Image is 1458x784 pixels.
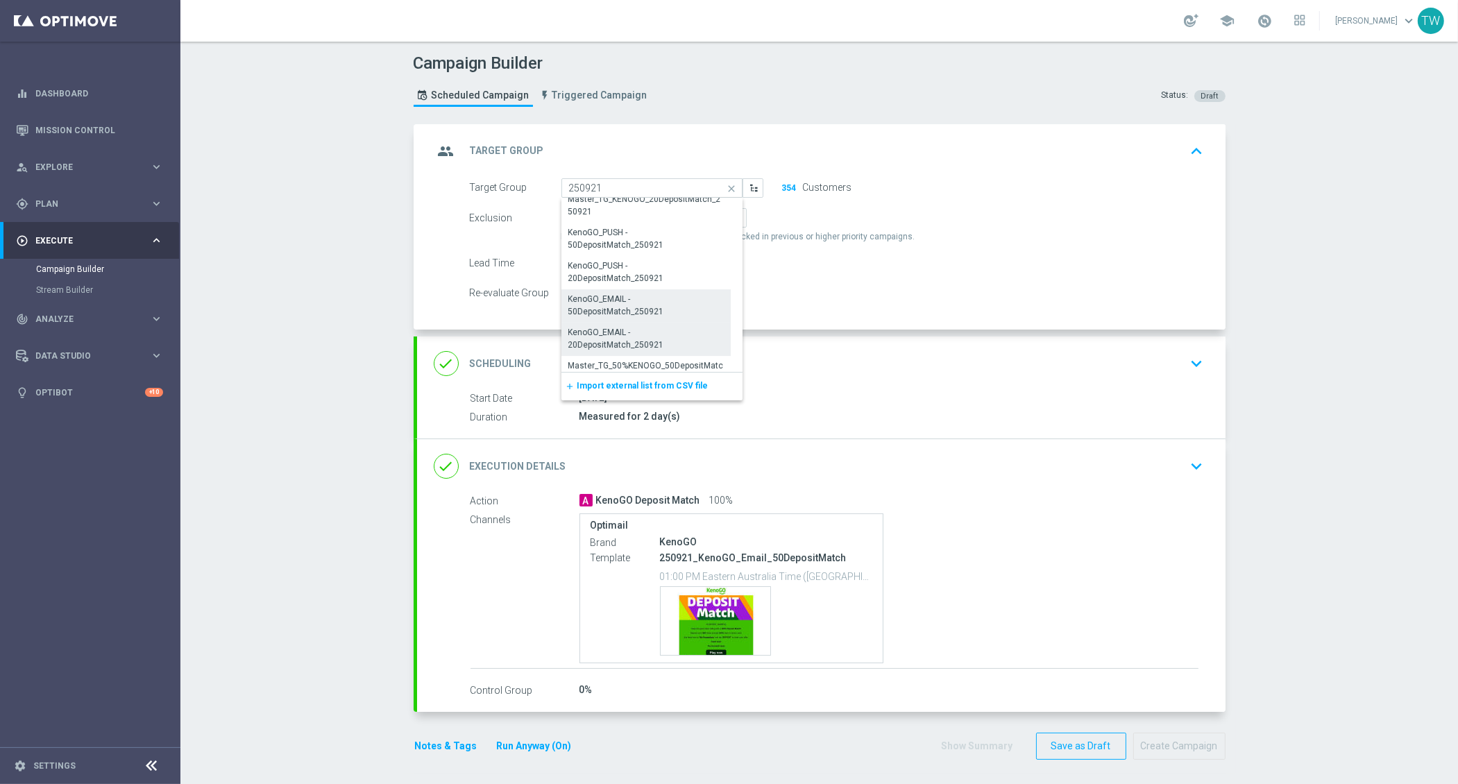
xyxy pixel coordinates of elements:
[577,381,709,391] span: Import external list from CSV file
[16,313,150,325] div: Analyze
[1201,92,1219,101] span: Draft
[434,453,1209,479] div: done Execution Details keyboard_arrow_down
[709,495,734,507] span: 100%
[561,189,731,223] div: Press SPACE to select this row.
[568,326,724,351] div: KenoGO_EMAIL - 20DepositMatch_250921
[471,684,579,697] label: Control Group
[1187,456,1207,477] i: keyboard_arrow_down
[15,162,164,173] button: person_search Explore keyboard_arrow_right
[150,312,163,325] i: keyboard_arrow_right
[434,138,1209,164] div: group Target Group keyboard_arrow_up
[150,349,163,362] i: keyboard_arrow_right
[579,683,1198,697] div: 0%
[16,198,28,210] i: gps_fixed
[1334,10,1418,31] a: [PERSON_NAME]keyboard_arrow_down
[470,357,532,370] h2: Scheduling
[1185,350,1209,377] button: keyboard_arrow_down
[16,313,28,325] i: track_changes
[15,235,164,246] div: play_circle_outline Execute keyboard_arrow_right
[1219,13,1235,28] span: school
[591,536,660,549] label: Brand
[16,161,150,173] div: Explore
[536,84,651,107] a: Triggered Campaign
[561,356,731,389] div: Press SPACE to select this row.
[15,88,164,99] button: equalizer Dashboard
[1401,13,1416,28] span: keyboard_arrow_down
[150,234,163,247] i: keyboard_arrow_right
[35,163,150,171] span: Explore
[552,90,647,101] span: Triggered Campaign
[434,350,1209,377] div: done Scheduling keyboard_arrow_down
[434,139,459,164] i: group
[35,352,150,360] span: Data Studio
[568,359,724,384] div: Master_TG_50%KENOGO_50DepositMatch_250921
[568,293,724,318] div: KenoGO_EMAIL - 50DepositMatch_250921
[35,112,163,148] a: Mission Control
[591,520,873,531] label: Optimail
[495,738,573,755] button: Run Anyway (On)
[1185,453,1209,479] button: keyboard_arrow_down
[596,495,700,507] span: KenoGO Deposit Match
[150,160,163,173] i: keyboard_arrow_right
[562,382,575,391] i: add
[33,762,76,770] a: Settings
[1187,141,1207,162] i: keyboard_arrow_up
[568,226,724,251] div: KenoGO_PUSH - 50DepositMatch_250921
[15,125,164,136] button: Mission Control
[15,314,164,325] button: track_changes Analyze keyboard_arrow_right
[1133,733,1226,760] button: Create Campaign
[36,280,179,300] div: Stream Builder
[1187,353,1207,374] i: keyboard_arrow_down
[414,84,533,107] a: Scheduled Campaign
[470,283,561,302] div: Re-evaluate Group
[16,350,150,362] div: Data Studio
[470,144,544,157] h2: Target Group
[36,259,179,280] div: Campaign Builder
[568,193,724,218] div: Master_TG_KENOGO_20DepositMatch_250921
[35,200,150,208] span: Plan
[561,223,731,256] div: Press SPACE to select this row.
[35,315,150,323] span: Analyze
[568,259,724,284] div: KenoGO_PUSH - 20DepositMatch_250921
[16,112,163,148] div: Mission Control
[14,760,26,772] i: settings
[591,552,660,564] label: Template
[561,289,731,323] div: Press SPACE to deselect this row.
[15,198,164,210] button: gps_fixed Plan keyboard_arrow_right
[802,182,851,194] label: Customers
[579,391,1198,404] div: [DATE]
[470,208,561,228] div: Exclusion
[579,409,1198,423] div: Measured for 2 day(s)
[660,552,873,564] p: 250921_KenoGO_Email_50DepositMatch
[35,374,145,411] a: Optibot
[781,182,797,194] button: 354
[1194,90,1226,101] colored-tag: Draft
[414,738,479,755] button: Notes & Tags
[660,569,873,583] p: 01:00 PM Eastern Australia Time ([GEOGRAPHIC_DATA]) (UTC +10:00)
[150,197,163,210] i: keyboard_arrow_right
[16,75,163,112] div: Dashboard
[579,494,593,506] span: A
[145,388,163,397] div: +10
[16,386,28,399] i: lightbulb
[561,373,743,400] div: Press SPACE to select this row.
[432,90,529,101] span: Scheduled Campaign
[16,87,28,100] i: equalizer
[471,411,579,423] label: Duration
[470,253,561,273] div: Lead Time
[36,284,144,296] a: Stream Builder
[471,392,579,404] label: Start Date
[1418,8,1444,34] div: TW
[35,237,150,245] span: Execute
[16,374,163,411] div: Optibot
[1162,90,1189,102] div: Status:
[15,350,164,361] button: Data Studio keyboard_arrow_right
[414,53,654,74] h1: Campaign Builder
[471,513,579,526] label: Channels
[471,495,579,507] label: Action
[434,454,459,479] i: done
